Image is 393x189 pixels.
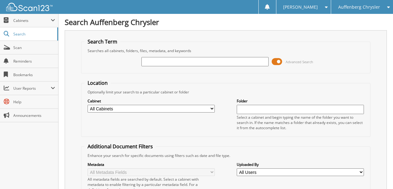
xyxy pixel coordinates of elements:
label: Cabinet [88,98,215,104]
span: Auffenberg Chrysler [338,5,380,9]
span: Search [13,31,54,37]
span: User Reports [13,86,51,91]
span: Scan [13,45,55,50]
label: Uploaded By [237,162,364,167]
span: Bookmarks [13,72,55,77]
legend: Location [84,80,111,86]
img: scan123-logo-white.svg [6,3,53,11]
span: Cabinets [13,18,51,23]
div: Enhance your search for specific documents using filters such as date and file type. [84,153,367,158]
legend: Search Term [84,38,120,45]
div: Searches all cabinets, folders, files, metadata, and keywords [84,48,367,53]
span: Advanced Search [286,60,313,64]
span: [PERSON_NAME] [283,5,318,9]
label: Folder [237,98,364,104]
legend: Additional Document Filters [84,143,156,150]
div: Optionally limit your search to a particular cabinet or folder [84,89,367,95]
span: Reminders [13,59,55,64]
span: Help [13,99,55,105]
div: Select a cabinet and begin typing the name of the folder you want to search in. If the name match... [237,115,364,130]
h1: Search Auffenberg Chrysler [65,17,387,27]
span: Announcements [13,113,55,118]
label: Metadata [88,162,215,167]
